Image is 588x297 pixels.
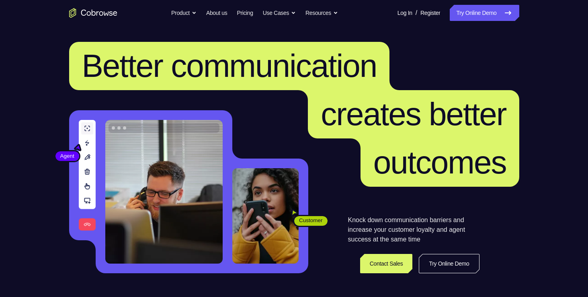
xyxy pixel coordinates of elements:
span: Better communication [82,48,377,84]
a: Try Online Demo [419,254,479,273]
img: A customer holding their phone [232,168,299,264]
span: outcomes [373,144,506,180]
a: About us [206,5,227,21]
a: Pricing [237,5,253,21]
a: Go to the home page [69,8,117,18]
button: Resources [305,5,338,21]
a: Register [420,5,440,21]
a: Try Online Demo [450,5,519,21]
button: Use Cases [263,5,296,21]
p: Knock down communication barriers and increase your customer loyalty and agent success at the sam... [348,215,479,244]
span: creates better [321,96,506,132]
a: Contact Sales [360,254,413,273]
span: / [416,8,417,18]
a: Log In [397,5,412,21]
button: Product [171,5,197,21]
img: A customer support agent talking on the phone [105,120,223,264]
